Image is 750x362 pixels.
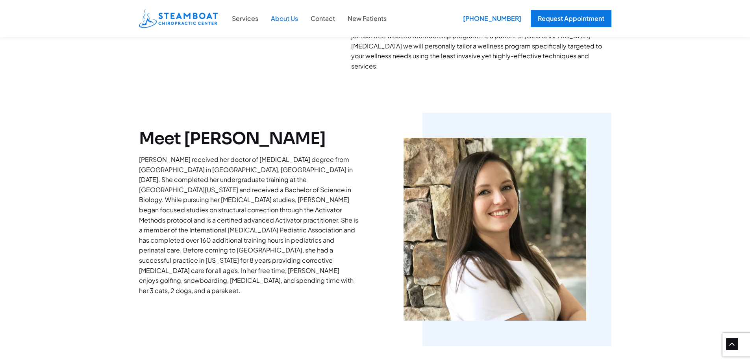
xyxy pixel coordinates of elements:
p: [PERSON_NAME] received her doctor of [MEDICAL_DATA] degree from [GEOGRAPHIC_DATA] in [GEOGRAPHIC_... [139,154,359,295]
a: Request Appointment [531,10,611,27]
img: Steamboat Chiropractic Center [139,9,218,28]
a: Services [226,13,265,24]
a: [PHONE_NUMBER] [457,10,523,27]
a: Contact [304,13,341,24]
h2: Meet [PERSON_NAME] [139,129,359,149]
a: New Patients [341,13,393,24]
div: [PHONE_NUMBER] [457,10,527,27]
a: About Us [265,13,304,24]
nav: Site Navigation [226,9,393,28]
